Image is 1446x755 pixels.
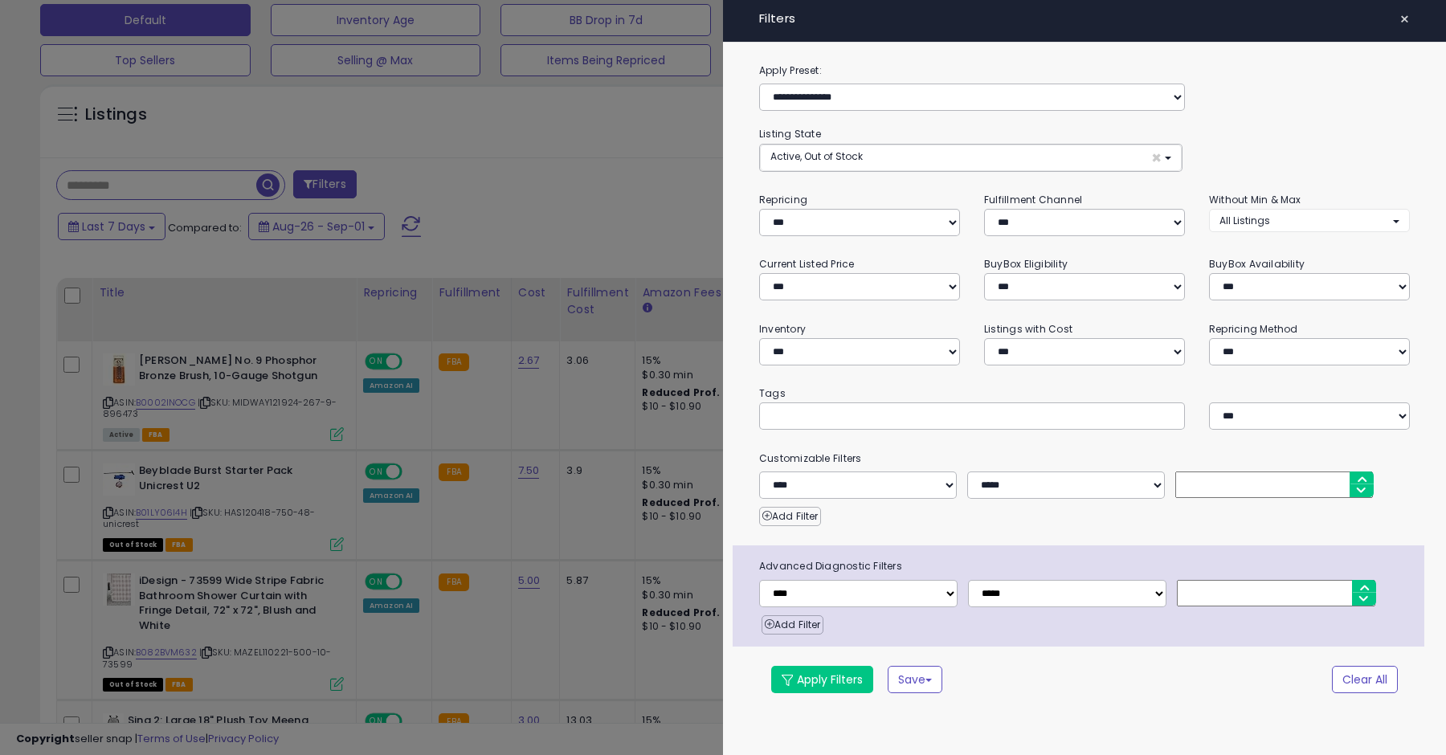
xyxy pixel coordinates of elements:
[759,257,854,271] small: Current Listed Price
[759,322,806,336] small: Inventory
[1219,214,1270,227] span: All Listings
[759,12,1410,26] h4: Filters
[760,145,1182,171] button: Active, Out of Stock ×
[984,193,1082,206] small: Fulfillment Channel
[984,257,1068,271] small: BuyBox Eligibility
[759,127,821,141] small: Listing State
[1209,322,1298,336] small: Repricing Method
[984,322,1072,336] small: Listings with Cost
[1209,257,1305,271] small: BuyBox Availability
[762,615,823,635] button: Add Filter
[1151,149,1162,166] span: ×
[759,507,821,526] button: Add Filter
[1209,193,1301,206] small: Without Min & Max
[747,62,1422,80] label: Apply Preset:
[1332,666,1398,693] button: Clear All
[747,385,1422,402] small: Tags
[1393,8,1416,31] button: ×
[888,666,942,693] button: Save
[771,666,873,693] button: Apply Filters
[759,193,807,206] small: Repricing
[770,149,863,163] span: Active, Out of Stock
[747,450,1422,467] small: Customizable Filters
[1209,209,1410,232] button: All Listings
[747,557,1424,575] span: Advanced Diagnostic Filters
[1399,8,1410,31] span: ×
